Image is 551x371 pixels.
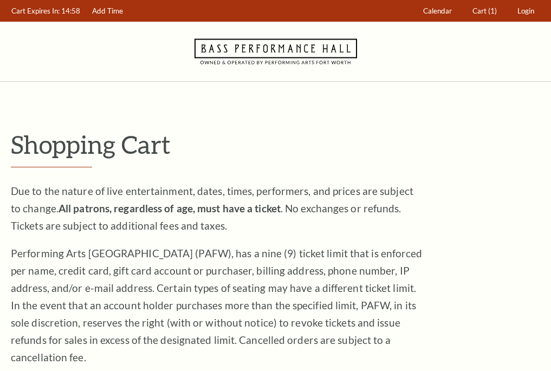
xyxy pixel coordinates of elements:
[423,6,452,15] span: Calendar
[418,1,457,22] a: Calendar
[472,6,487,15] span: Cart
[468,1,502,22] a: Cart (1)
[11,185,413,232] span: Due to the nature of live entertainment, dates, times, performers, and prices are subject to chan...
[61,6,80,15] span: 14:58
[488,6,497,15] span: (1)
[87,1,128,22] a: Add Time
[11,6,60,15] span: Cart Expires In:
[59,202,281,214] strong: All patrons, regardless of age, must have a ticket
[517,6,534,15] span: Login
[11,131,540,158] p: Shopping Cart
[11,245,423,366] p: Performing Arts [GEOGRAPHIC_DATA] (PAFW), has a nine (9) ticket limit that is enforced per name, ...
[513,1,540,22] a: Login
